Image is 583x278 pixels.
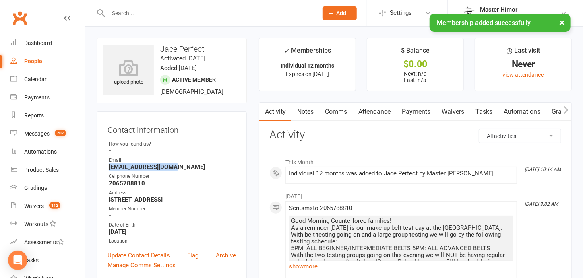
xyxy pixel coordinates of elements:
[281,62,334,69] strong: Individual 12 months
[436,103,470,121] a: Waivers
[10,251,85,270] a: Tasks
[109,205,236,213] div: Member Number
[187,251,198,260] a: Flag
[289,204,352,212] span: Sent sms to 2065788810
[507,45,540,60] div: Last visit
[269,154,561,167] li: This Month
[10,125,85,143] a: Messages 207
[480,6,560,13] div: Master Himor
[10,52,85,70] a: People
[353,103,396,121] a: Attendance
[10,70,85,89] a: Calendar
[24,76,47,82] div: Calendar
[374,70,456,83] p: Next: n/a Last: n/a
[555,14,569,31] button: ×
[24,239,64,245] div: Assessments
[525,201,558,207] i: [DATE] 9:02 AM
[109,196,236,203] strong: [STREET_ADDRESS]
[24,40,52,46] div: Dashboard
[10,107,85,125] a: Reports
[291,103,319,121] a: Notes
[109,212,236,219] strong: -
[10,161,85,179] a: Product Sales
[390,4,412,22] span: Settings
[160,88,223,95] span: [DEMOGRAPHIC_DATA]
[396,103,436,121] a: Payments
[8,251,27,270] div: Open Intercom Messenger
[24,148,57,155] div: Automations
[269,129,561,141] h3: Activity
[216,251,236,260] a: Archive
[24,112,44,119] div: Reports
[337,10,347,16] span: Add
[160,55,205,62] time: Activated [DATE]
[10,233,85,251] a: Assessments
[24,221,48,227] div: Workouts
[10,197,85,215] a: Waivers 112
[172,76,216,83] span: Active member
[10,179,85,197] a: Gradings
[160,64,197,72] time: Added [DATE]
[289,261,513,272] a: show more
[498,103,546,121] a: Automations
[319,103,353,121] a: Comms
[10,215,85,233] a: Workouts
[109,140,236,148] div: How you found us?
[430,14,571,32] div: Membership added successfully
[10,34,85,52] a: Dashboard
[482,60,564,68] div: Never
[109,180,236,187] strong: 2065788810
[55,130,66,136] span: 207
[109,221,236,229] div: Date of Birth
[103,60,154,86] div: upload photo
[10,143,85,161] a: Automations
[284,45,331,60] div: Memberships
[24,257,39,264] div: Tasks
[259,103,291,121] a: Activity
[106,8,312,19] input: Search...
[269,188,561,201] li: [DATE]
[401,45,430,60] div: $ Balance
[109,228,236,235] strong: [DATE]
[24,58,42,64] div: People
[323,6,357,20] button: Add
[49,202,60,209] span: 112
[10,8,30,28] a: Clubworx
[108,122,236,134] h3: Contact information
[108,260,176,270] a: Manage Comms Settings
[374,60,456,68] div: $0.00
[24,130,50,137] div: Messages
[284,47,289,55] i: ✓
[24,203,44,209] div: Waivers
[286,71,329,77] span: Expires on [DATE]
[103,45,240,54] h3: Jace Perfect
[525,167,561,172] i: [DATE] 10:14 AM
[289,170,513,177] div: Individual 12 months was added to Jace Perfect by Master [PERSON_NAME]
[109,173,236,180] div: Cellphone Number
[470,103,498,121] a: Tasks
[24,94,50,101] div: Payments
[10,89,85,107] a: Payments
[109,157,236,164] div: Email
[109,163,236,171] strong: [EMAIL_ADDRESS][DOMAIN_NAME]
[480,13,560,21] div: Counterforce Taekwondo Burien
[109,147,236,154] strong: -
[24,167,59,173] div: Product Sales
[460,5,476,21] img: thumb_image1572984788.png
[24,185,47,191] div: Gradings
[109,189,236,197] div: Address
[108,251,170,260] a: Update Contact Details
[503,72,544,78] a: view attendance
[109,237,236,245] div: Location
